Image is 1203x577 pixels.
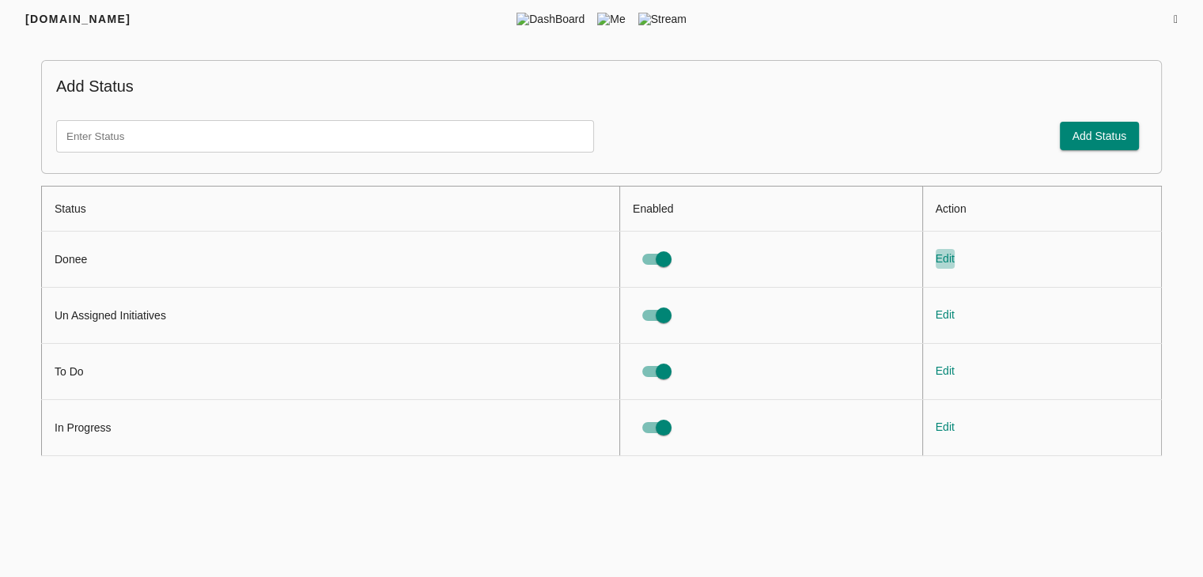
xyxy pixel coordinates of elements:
input: Enter Status [56,120,594,153]
span: Me [591,11,631,27]
button: Edit [936,361,955,381]
td: Donee [42,231,620,287]
button: Add Status [1060,122,1140,151]
table: status table [41,186,1162,456]
span: Add Status [1072,126,1127,146]
td: Un Assigned Initiatives [42,287,620,343]
button: Edit [936,417,955,437]
img: me.png [597,13,610,25]
img: stream.png [638,13,651,25]
th: Action [922,186,1161,231]
button: Edit [936,249,955,269]
th: Status [42,186,620,231]
span: [DOMAIN_NAME] [25,13,131,25]
span: DashBoard [510,11,591,27]
td: To Do [42,343,620,399]
img: dashboard.png [516,13,529,25]
td: In Progress [42,399,620,455]
button: Edit [936,305,955,325]
th: Enabled [619,186,922,231]
span: Stream [632,11,693,27]
p: Add Status [56,75,1147,98]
